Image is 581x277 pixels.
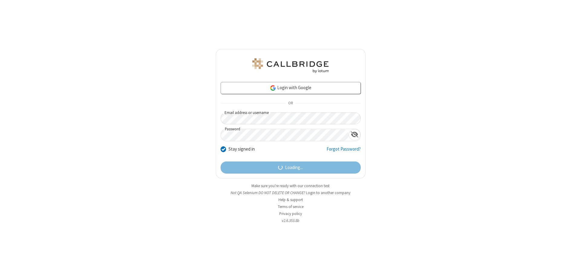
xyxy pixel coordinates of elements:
li: Not QA Selenium DO NOT DELETE OR CHANGE? [216,190,366,196]
a: Forgot Password? [327,146,361,157]
a: Make sure you're ready with our connection test [251,183,330,188]
img: google-icon.png [270,85,276,91]
input: Email address or username [221,112,361,124]
img: QA Selenium DO NOT DELETE OR CHANGE [251,58,330,73]
a: Terms of service [278,204,304,209]
button: Login to another company [306,190,350,196]
a: Login with Google [221,82,361,94]
a: Help & support [278,197,303,202]
button: Loading... [221,161,361,174]
div: Show password [349,129,360,140]
label: Stay signed in [228,146,255,153]
iframe: Chat [566,261,576,273]
span: OR [286,99,295,108]
a: Privacy policy [279,211,302,216]
span: Loading... [285,164,303,171]
input: Password [221,129,349,141]
li: v2.6.353.8b [216,218,366,223]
